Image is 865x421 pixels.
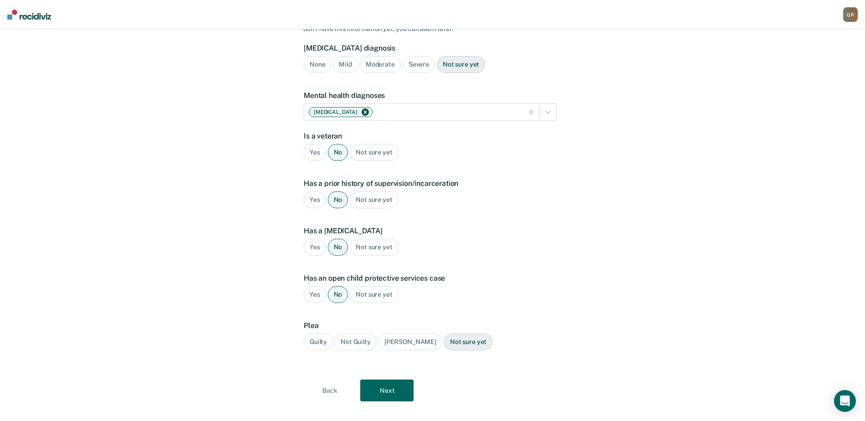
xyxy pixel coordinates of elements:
label: Is a veteran [304,132,557,140]
div: [PERSON_NAME] [378,334,442,350]
div: Moderate [360,56,401,73]
div: Open Intercom Messenger [834,390,856,412]
label: Has a prior history of supervision/incarceration [304,179,557,188]
div: Not sure yet [444,334,492,350]
img: Recidiviz [7,10,51,20]
div: Q R [843,7,858,22]
div: Yes [304,191,326,208]
label: Mental health diagnoses [304,91,557,100]
label: Has a [MEDICAL_DATA] [304,226,557,235]
div: Not sure yet [437,56,485,73]
div: None [304,56,331,73]
div: Yes [304,286,326,303]
div: No [328,144,348,161]
div: Not sure yet [350,191,398,208]
button: QR [843,7,858,22]
button: Next [360,380,414,401]
div: Not sure yet [350,239,398,256]
div: No [328,286,348,303]
div: No [328,239,348,256]
label: [MEDICAL_DATA] diagnosis [304,44,557,52]
div: No [328,191,348,208]
div: Guilty [304,334,333,350]
div: Mild [333,56,357,73]
div: [MEDICAL_DATA] [311,108,359,117]
div: Not sure yet [350,144,398,161]
div: Remove Bipolar Disorder [360,109,370,115]
div: Severe [403,56,435,73]
label: Has an open child protective services case [304,274,557,282]
div: Yes [304,144,326,161]
div: Not Guilty [335,334,377,350]
div: Not sure yet [350,286,398,303]
label: Plea [304,321,557,330]
div: Yes [304,239,326,256]
button: Back [303,380,357,401]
